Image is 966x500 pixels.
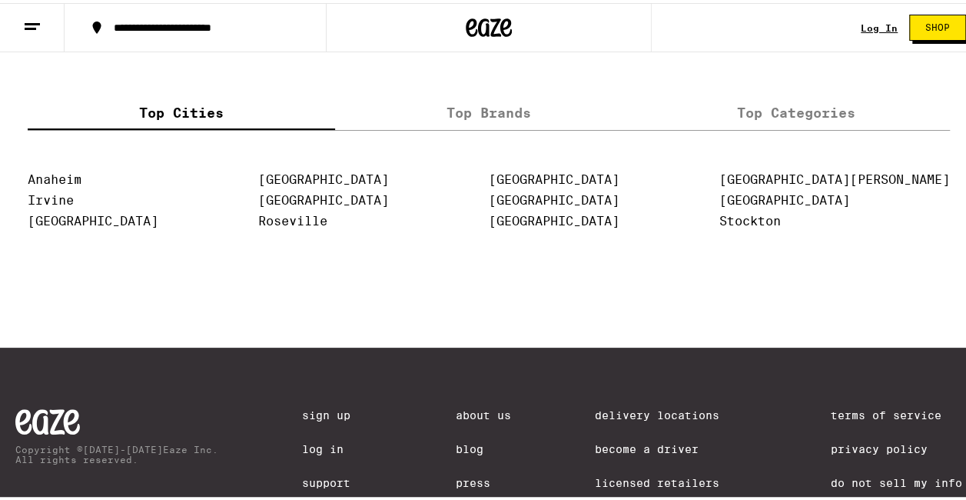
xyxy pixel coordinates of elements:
[456,440,511,452] a: Blog
[456,474,511,486] a: Press
[456,406,511,418] a: About Us
[28,211,158,225] a: [GEOGRAPHIC_DATA]
[258,169,389,184] a: [GEOGRAPHIC_DATA]
[15,442,218,462] p: Copyright © [DATE]-[DATE] Eaze Inc. All rights reserved.
[302,406,371,418] a: Sign Up
[719,190,850,205] a: [GEOGRAPHIC_DATA]
[909,12,966,38] button: Shop
[258,190,389,205] a: [GEOGRAPHIC_DATA]
[489,190,619,205] a: [GEOGRAPHIC_DATA]
[831,474,962,486] a: Do Not Sell My Info
[489,211,619,225] a: [GEOGRAPHIC_DATA]
[595,474,747,486] a: Licensed Retailers
[302,474,371,486] a: Support
[831,440,962,452] a: Privacy Policy
[861,20,898,30] a: Log In
[719,211,781,225] a: Stockton
[28,94,950,128] div: tabs
[9,11,111,23] span: Hi. Need any help?
[831,406,962,418] a: Terms of Service
[642,94,950,127] label: Top Categories
[28,169,81,184] a: Anaheim
[335,94,642,127] label: Top Brands
[28,94,335,127] label: Top Cities
[28,190,74,205] a: Irvine
[258,211,327,225] a: Roseville
[925,20,950,29] span: Shop
[719,169,950,184] a: [GEOGRAPHIC_DATA][PERSON_NAME]
[302,440,371,452] a: Log In
[595,406,747,418] a: Delivery Locations
[595,440,747,452] a: Become a Driver
[489,169,619,184] a: [GEOGRAPHIC_DATA]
